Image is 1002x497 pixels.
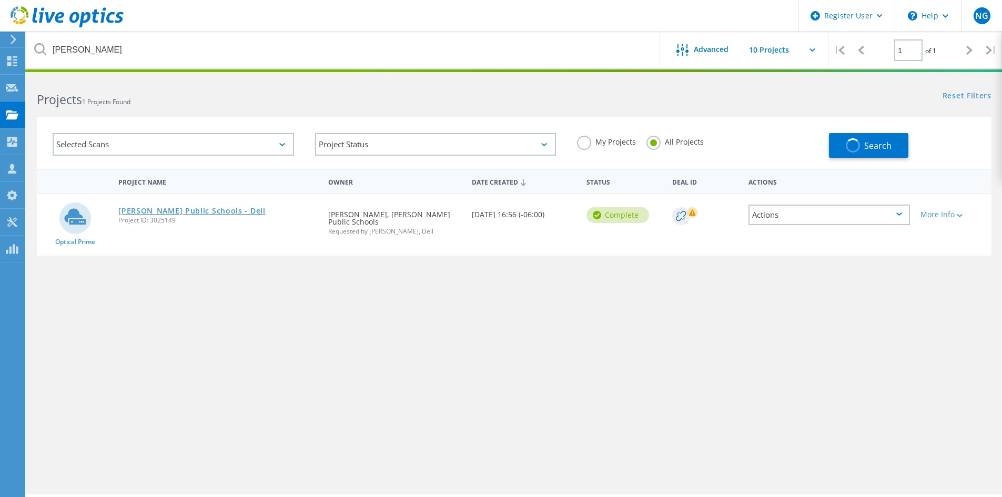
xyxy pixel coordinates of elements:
[82,97,130,106] span: 1 Projects Found
[980,32,1002,69] div: |
[829,133,908,158] button: Search
[113,171,323,191] div: Project Name
[943,92,991,101] a: Reset Filters
[828,32,850,69] div: |
[667,171,743,191] div: Deal Id
[328,228,461,235] span: Requested by [PERSON_NAME], Dell
[577,136,636,146] label: My Projects
[467,171,581,191] div: Date Created
[37,91,82,108] b: Projects
[53,133,294,156] div: Selected Scans
[315,133,556,156] div: Project Status
[975,12,988,20] span: NG
[323,194,466,245] div: [PERSON_NAME], [PERSON_NAME] Public Schools
[920,211,986,218] div: More Info
[743,171,915,191] div: Actions
[581,171,667,191] div: Status
[55,239,95,245] span: Optical Prime
[586,207,649,223] div: Complete
[323,171,466,191] div: Owner
[694,46,728,53] span: Advanced
[11,22,124,29] a: Live Optics Dashboard
[908,11,917,21] svg: \n
[748,205,910,225] div: Actions
[26,32,661,68] input: Search projects by name, owner, ID, company, etc
[118,217,318,224] span: Project ID: 3025149
[467,194,581,229] div: [DATE] 16:56 (-06:00)
[864,140,892,151] span: Search
[925,46,936,55] span: of 1
[118,207,266,215] a: [PERSON_NAME] Public Schools - Dell
[646,136,704,146] label: All Projects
